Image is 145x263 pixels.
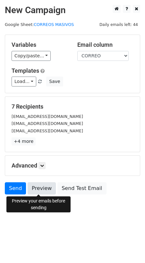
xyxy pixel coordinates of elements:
[28,182,56,194] a: Preview
[12,128,83,133] small: [EMAIL_ADDRESS][DOMAIN_NAME]
[12,77,36,86] a: Load...
[12,41,68,48] h5: Variables
[46,77,63,86] button: Save
[6,196,71,212] div: Preview your emails before sending
[12,51,51,61] a: Copy/paste...
[12,67,39,74] a: Templates
[77,41,133,48] h5: Email column
[113,232,145,263] div: Widget de chat
[12,121,83,126] small: [EMAIL_ADDRESS][DOMAIN_NAME]
[12,137,36,145] a: +4 more
[57,182,106,194] a: Send Test Email
[12,162,133,169] h5: Advanced
[5,22,74,27] small: Google Sheet:
[97,22,140,27] a: Daily emails left: 44
[97,21,140,28] span: Daily emails left: 44
[5,5,140,16] h2: New Campaign
[34,22,74,27] a: CORREOS MASIVOS
[12,114,83,119] small: [EMAIL_ADDRESS][DOMAIN_NAME]
[5,182,26,194] a: Send
[12,103,133,110] h5: 7 Recipients
[113,232,145,263] iframe: Chat Widget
